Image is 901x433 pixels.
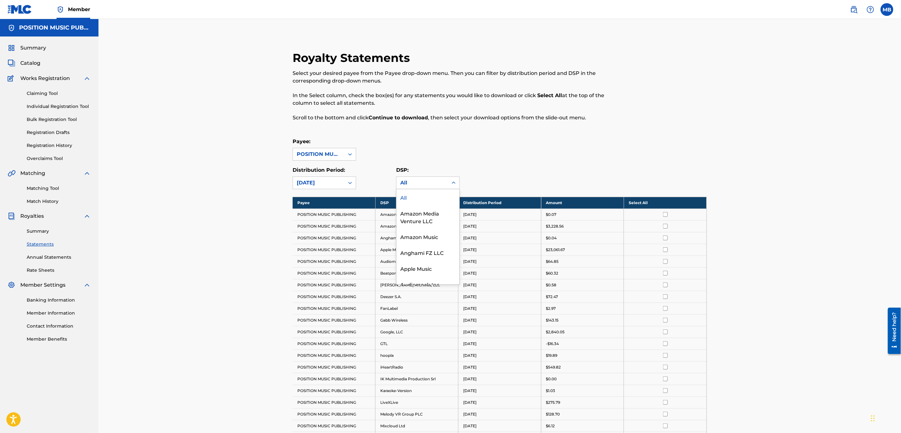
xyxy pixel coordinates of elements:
[27,310,91,316] a: Member Information
[8,212,15,220] img: Royalties
[546,341,559,347] p: -$16.34
[871,409,875,428] div: Drag
[546,223,564,229] p: $3,228.56
[27,228,91,235] a: Summary
[546,376,557,382] p: $0.00
[27,198,91,205] a: Match History
[396,189,459,205] div: All
[27,323,91,330] a: Contact Information
[458,291,541,303] td: [DATE]
[293,92,612,107] p: In the Select column, check the box(es) for any statements you would like to download or click at...
[293,70,612,85] p: Select your desired payee from the Payee drop-down menu. Then you can filter by distribution peri...
[546,212,557,217] p: $0.07
[376,291,458,303] td: Deezer S.A.
[546,329,565,335] p: $2,840.05
[8,59,15,67] img: Catalog
[376,220,458,232] td: Amazon Music
[546,247,565,253] p: $23,061.67
[376,256,458,267] td: Audiomack Inc.
[27,103,91,110] a: Individual Registration Tool
[376,303,458,314] td: FanLabel
[27,116,91,123] a: Bulk Registration Tool
[850,6,858,13] img: search
[293,114,612,122] p: Scroll to the bottom and click , then select your download options from the slide-out menu.
[546,400,560,405] p: $275.79
[293,303,376,314] td: POSITION MUSIC PUBLISHING
[20,59,40,67] span: Catalog
[546,294,558,300] p: $72.47
[376,361,458,373] td: iHeartRadio
[396,167,409,173] label: DSP:
[83,75,91,82] img: expand
[27,185,91,192] a: Matching Tool
[458,279,541,291] td: [DATE]
[546,270,559,276] p: $60.32
[20,44,46,52] span: Summary
[546,282,557,288] p: $0.58
[537,92,562,98] strong: Select All
[546,388,555,394] p: $1.03
[881,3,893,16] div: User Menu
[57,6,64,13] img: Top Rightsholder
[869,403,901,433] div: Chat Widget
[458,373,541,385] td: [DATE]
[458,303,541,314] td: [DATE]
[867,6,874,13] img: help
[20,281,65,289] span: Member Settings
[458,232,541,244] td: [DATE]
[546,423,555,429] p: $6.12
[293,314,376,326] td: POSITION MUSIC PUBLISHING
[458,314,541,326] td: [DATE]
[293,291,376,303] td: POSITION MUSIC PUBLISHING
[624,197,707,209] th: Select All
[376,338,458,350] td: GTL
[396,276,459,292] div: Audiomack Inc.
[293,267,376,279] td: POSITION MUSIC PUBLISHING
[396,205,459,229] div: Amazon Media Venture LLC
[19,24,91,31] h5: POSITION MUSIC PUBLISHING
[396,260,459,276] div: Apple Music
[376,244,458,256] td: Apple Music
[83,212,91,220] img: expand
[293,197,376,209] th: Payee
[376,209,458,220] td: Amazon Media Venture LLC
[293,326,376,338] td: POSITION MUSIC PUBLISHING
[293,232,376,244] td: POSITION MUSIC PUBLISHING
[293,167,345,173] label: Distribution Period:
[458,220,541,232] td: [DATE]
[376,350,458,361] td: hoopla
[546,235,557,241] p: $0.04
[458,267,541,279] td: [DATE]
[376,396,458,408] td: LiveXLive
[293,138,310,144] label: Payee:
[376,232,458,244] td: Anghami FZ LLC
[293,350,376,361] td: POSITION MUSIC PUBLISHING
[293,373,376,385] td: POSITION MUSIC PUBLISHING
[27,297,91,303] a: Banking Information
[541,197,624,209] th: Amount
[376,314,458,326] td: Gabb Wireless
[376,385,458,396] td: Karaoke-Version
[27,142,91,149] a: Registration History
[83,170,91,177] img: expand
[27,267,91,274] a: Rate Sheets
[297,150,341,158] div: POSITION MUSIC PUBLISHING
[376,373,458,385] td: IK Multimedia Production Srl
[8,281,15,289] img: Member Settings
[293,338,376,350] td: POSITION MUSIC PUBLISHING
[20,212,44,220] span: Royalties
[376,279,458,291] td: [PERSON_NAME] Archives, LLC
[27,155,91,162] a: Overclaims Tool
[848,3,860,16] a: Public Search
[458,244,541,256] td: [DATE]
[8,170,16,177] img: Matching
[293,408,376,420] td: POSITION MUSIC PUBLISHING
[546,364,561,370] p: $549.82
[293,244,376,256] td: POSITION MUSIC PUBLISHING
[546,411,560,417] p: $128.70
[864,3,877,16] div: Help
[376,267,458,279] td: Beatport LLC
[8,5,32,14] img: MLC Logo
